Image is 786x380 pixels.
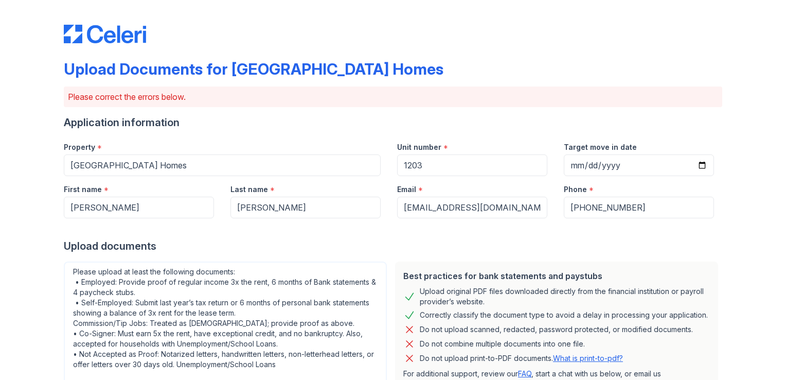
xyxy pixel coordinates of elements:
label: Last name [230,184,268,195]
label: Email [397,184,416,195]
a: What is print-to-pdf? [553,354,623,362]
div: Application information [64,115,722,130]
div: Upload original PDF files downloaded directly from the financial institution or payroll provider’... [420,286,710,307]
label: First name [64,184,102,195]
img: CE_Logo_Blue-a8612792a0a2168367f1c8372b55b34899dd931a85d93a1a3d3e32e68fde9ad4.png [64,25,146,43]
div: Do not upload scanned, redacted, password protected, or modified documents. [420,323,693,336]
label: Unit number [397,142,441,152]
div: Correctly classify the document type to avoid a delay in processing your application. [420,309,708,321]
p: Please correct the errors below. [68,91,718,103]
div: Do not combine multiple documents into one file. [420,338,585,350]
a: FAQ [518,369,531,378]
div: Best practices for bank statements and paystubs [403,270,710,282]
label: Property [64,142,95,152]
div: Upload documents [64,239,722,253]
p: Do not upload print-to-PDF documents. [420,353,623,364]
label: Phone [564,184,587,195]
div: Upload Documents for [GEOGRAPHIC_DATA] Homes [64,60,443,78]
label: Target move in date [564,142,637,152]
